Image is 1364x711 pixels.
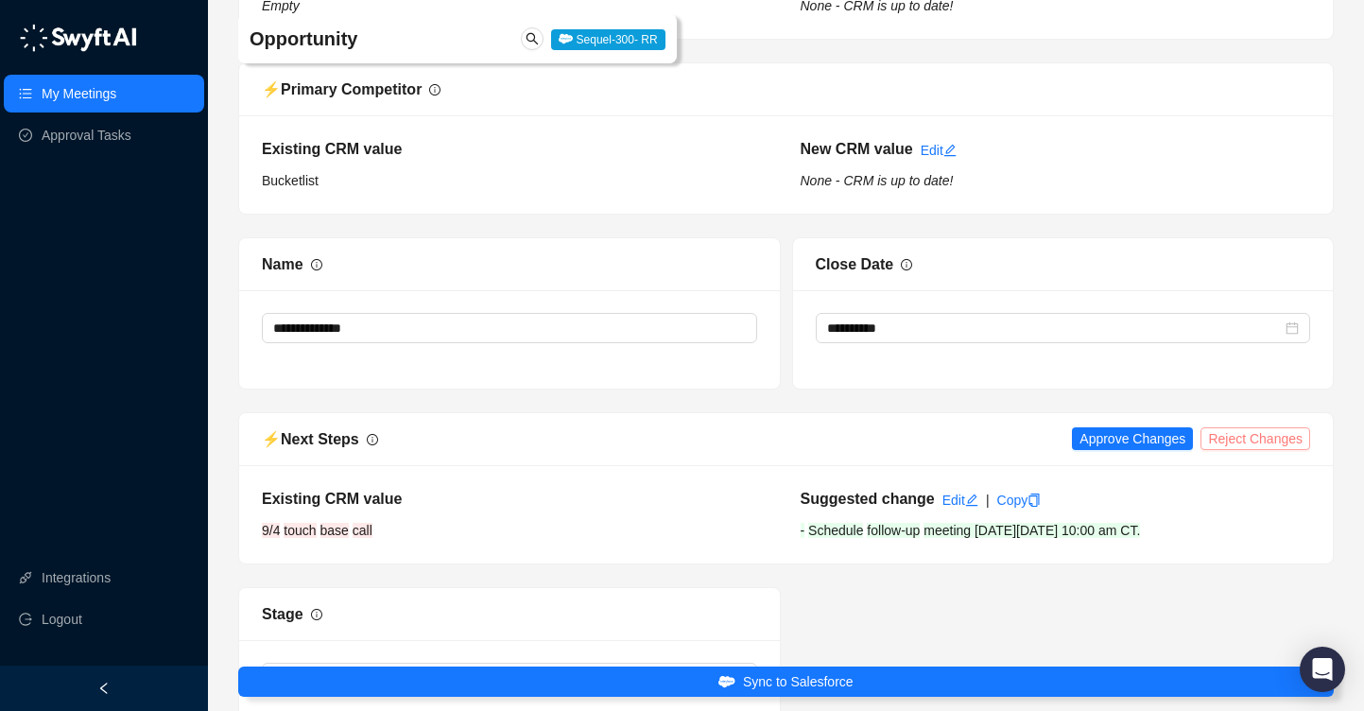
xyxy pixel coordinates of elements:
[965,494,978,507] span: edit
[262,602,303,626] div: Stage
[262,252,303,276] div: Name
[997,493,1042,508] a: Copy
[273,664,746,692] span: Create
[942,493,978,508] a: Edit
[1200,427,1310,450] button: Reject Changes
[284,523,316,538] span: touch
[250,26,487,52] h4: Opportunity
[827,318,1283,338] input: Close Date
[526,32,539,45] span: search
[429,84,440,95] span: info-circle
[262,173,319,188] span: Bucketlist
[238,667,1334,697] button: Sync to Salesforce
[311,259,322,270] span: info-circle
[262,488,772,511] h5: Existing CRM value
[42,116,131,154] a: Approval Tasks
[320,523,349,538] span: base
[743,671,854,692] span: Sync to Salesforce
[97,682,111,695] span: left
[801,488,935,511] h5: Suggested change
[1300,647,1345,692] div: Open Intercom Messenger
[816,252,894,276] div: Close Date
[262,138,772,161] h5: Existing CRM value
[42,600,82,638] span: Logout
[867,523,920,538] span: follow-up
[943,144,957,157] span: edit
[42,559,111,597] a: Integrations
[551,29,665,50] span: Sequel-300- RR
[801,173,954,188] i: None - CRM is up to date!
[1208,428,1303,449] span: Reject Changes
[551,31,665,46] a: Sequel-300- RR
[367,434,378,445] span: info-circle
[1072,427,1193,450] button: Approve Changes
[262,431,359,447] span: ⚡️ Next Steps
[921,143,957,158] a: Edit
[986,490,990,511] div: |
[42,75,116,113] a: My Meetings
[311,609,322,620] span: info-circle
[262,523,280,538] span: 9/4
[262,81,422,97] span: ⚡️ Primary Competitor
[808,523,863,538] span: Schedule
[262,313,757,343] textarea: Name
[924,523,1140,538] span: meeting [DATE][DATE] 10:00 am CT.
[1079,428,1185,449] span: Approve Changes
[19,613,32,626] span: logout
[901,259,912,270] span: info-circle
[801,138,913,161] h5: New CRM value
[801,523,805,538] span: -
[353,523,372,538] span: call
[1027,494,1041,507] span: copy
[19,24,137,52] img: logo-05li4sbe.png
